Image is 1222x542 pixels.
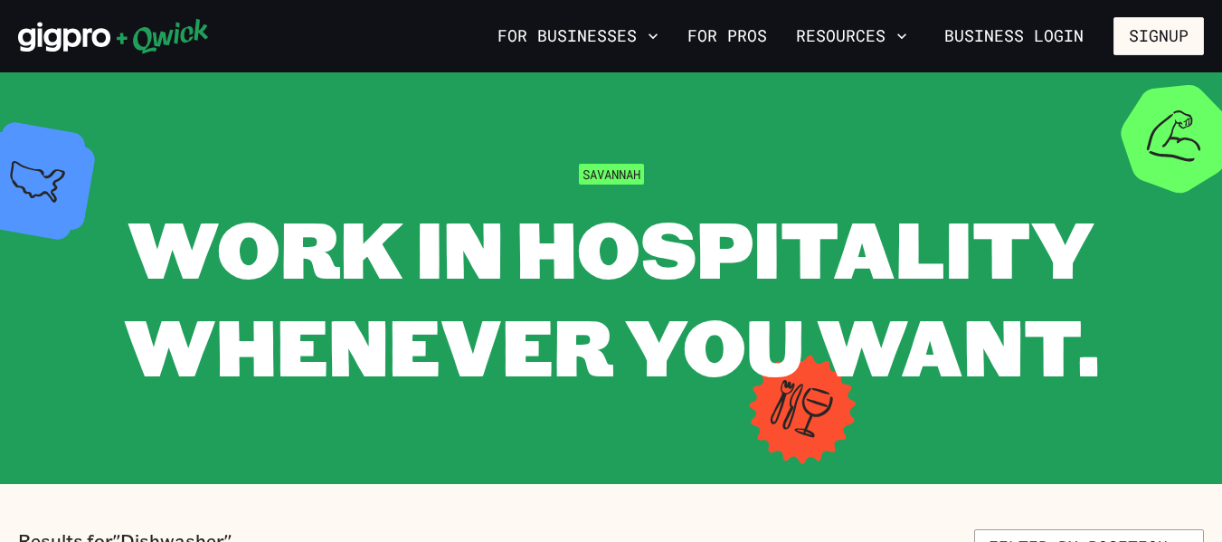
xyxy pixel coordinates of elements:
[1113,17,1204,55] button: Signup
[490,21,666,52] button: For Businesses
[929,17,1099,55] a: Business Login
[680,21,774,52] a: For Pros
[124,195,1099,397] span: WORK IN HOSPITALITY WHENEVER YOU WANT.
[789,21,914,52] button: Resources
[579,164,644,185] span: Savannah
